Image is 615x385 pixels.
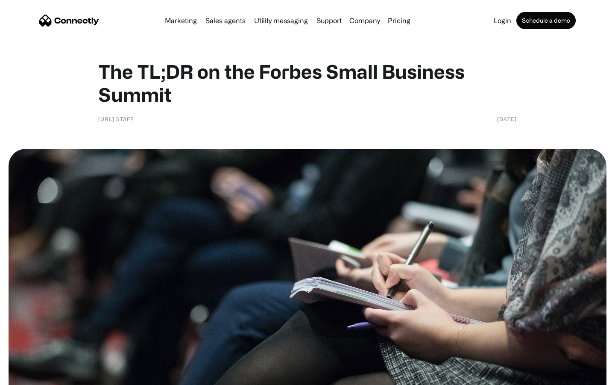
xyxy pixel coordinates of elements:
[384,17,414,24] a: Pricing
[251,17,311,24] a: Utility messaging
[202,17,249,24] a: Sales agents
[98,115,134,123] div: [URL] Staff
[161,17,200,24] a: Marketing
[347,15,383,27] div: Company
[9,370,51,382] aside: Language selected: English
[349,15,380,27] div: Company
[39,14,99,27] a: home
[497,115,517,123] div: [DATE]
[98,60,517,106] h1: The TL;DR on the Forbes Small Business Summit
[516,12,576,29] a: Schedule a demo
[17,370,51,382] ul: Language list
[313,17,345,24] a: Support
[490,17,515,24] a: Login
